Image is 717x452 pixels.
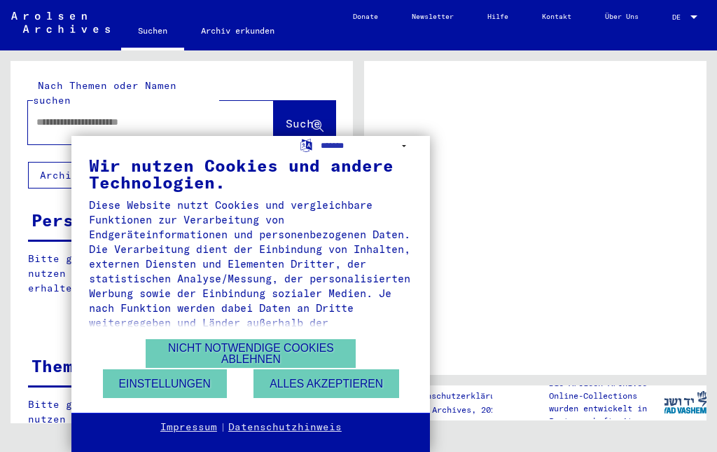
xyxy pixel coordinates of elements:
[103,369,227,398] button: Einstellungen
[253,369,399,398] button: Alles akzeptieren
[146,339,356,368] button: Nicht notwendige Cookies ablehnen
[89,157,412,191] div: Wir nutzen Cookies und andere Technologien.
[321,136,412,156] select: Sprache auswählen
[228,420,342,434] a: Datenschutzhinweis
[299,137,314,151] label: Sprache auswählen
[160,420,217,434] a: Impressum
